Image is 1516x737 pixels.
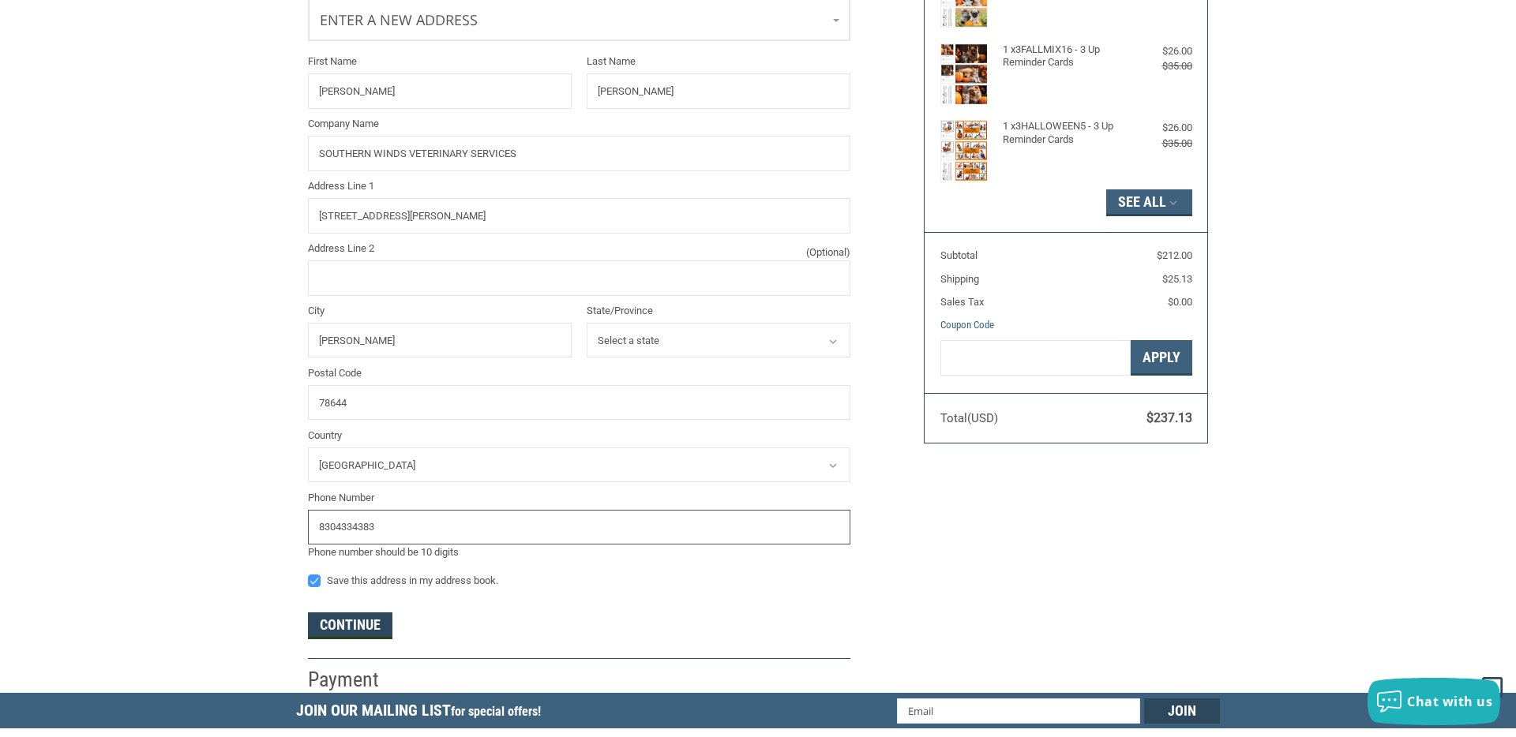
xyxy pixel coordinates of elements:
span: Subtotal [940,249,978,261]
small: (Optional) [806,245,850,260]
label: First Name [308,54,572,69]
button: Continue [308,612,392,639]
label: Address Line 1 [308,178,850,194]
span: Chat with us [1407,693,1492,710]
button: See All [1106,189,1192,216]
label: Phone Number [308,490,850,506]
label: Company Name [308,116,850,132]
button: Chat with us [1368,678,1500,725]
label: Last Name [587,54,850,69]
input: Gift Certificate or Coupon Code [940,340,1131,376]
div: $26.00 [1129,120,1192,136]
label: Address Line 2 [308,241,850,256]
span: $212.00 [1157,249,1192,261]
span: Enter a new address [320,10,478,29]
h4: 1 x 3HALLOWEEN5 - 3 Up Reminder Cards [1003,120,1125,146]
h2: Payment [308,667,400,693]
label: Postal Code [308,365,850,381]
div: $26.00 [1129,43,1192,59]
input: Email [897,698,1141,724]
label: City [308,303,572,319]
button: Apply [1131,340,1192,376]
div: $35.00 [1129,58,1192,74]
div: Phone number should be 10 digits [308,544,850,560]
h4: 1 x 3FALLMIX16 - 3 Up Reminder Cards [1003,43,1125,69]
label: Country [308,428,850,443]
label: State/Province [587,303,850,319]
span: Sales Tax [940,296,984,308]
span: Total (USD) [940,411,998,425]
span: $25.13 [1162,273,1192,285]
span: $237.13 [1146,410,1192,425]
label: Save this address in my address book. [308,574,850,587]
span: Shipping [940,273,979,285]
a: Coupon Code [940,319,994,331]
div: $35.00 [1129,136,1192,152]
span: for special offers! [451,704,541,719]
h5: Join Our Mailing List [296,693,549,733]
span: $0.00 [1168,296,1192,308]
input: Join [1144,698,1220,724]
